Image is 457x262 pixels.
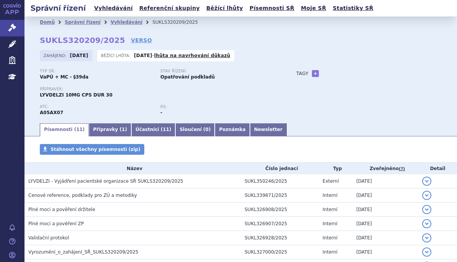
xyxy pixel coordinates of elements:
[215,123,250,136] a: Poznámka
[28,235,69,241] span: Validační protokol
[323,207,338,212] span: Interní
[353,231,418,245] td: [DATE]
[399,166,405,172] abbr: (?)
[160,105,273,109] p: RS:
[40,123,89,136] a: Písemnosti (11)
[250,123,287,136] a: Newsletter
[65,20,101,25] a: Správní řízení
[330,3,375,13] a: Statistiky SŘ
[44,52,68,59] span: Zahájeno:
[353,188,418,203] td: [DATE]
[137,3,202,13] a: Referenční skupiny
[353,245,418,259] td: [DATE]
[28,193,137,198] span: Cenové reference, podklady pro ZÚ a metodiky
[28,221,84,226] span: Plné moci a pověření ZP
[241,217,319,231] td: SUKL326907/2025
[40,87,281,92] p: Přípravek:
[24,3,92,13] h2: Správní řízení
[40,69,153,74] p: Typ SŘ:
[163,127,169,132] span: 11
[134,53,152,58] strong: [DATE]
[160,69,273,74] p: Stav řízení:
[323,235,338,241] span: Interní
[92,3,135,13] a: Vyhledávání
[51,147,140,152] span: Stáhnout všechny písemnosti (zip)
[204,3,245,13] a: Běžící lhůty
[353,203,418,217] td: [DATE]
[241,231,319,245] td: SUKL326928/2025
[122,127,125,132] span: 1
[323,221,338,226] span: Interní
[422,247,431,257] button: detail
[241,174,319,188] td: SUKL350246/2025
[323,178,339,184] span: Externí
[24,163,241,174] th: Název
[70,53,88,58] strong: [DATE]
[101,52,132,59] span: Běžící lhůta:
[154,53,230,58] a: lhůta na navrhování důkazů
[131,36,152,44] a: VERSO
[40,105,153,109] p: ATC:
[422,205,431,214] button: detail
[160,110,162,115] strong: -
[353,174,418,188] td: [DATE]
[131,123,176,136] a: Účastníci (11)
[40,92,113,98] span: LYVDELZI 10MG CPS DUR 30
[323,193,338,198] span: Interní
[418,163,457,174] th: Detail
[40,74,88,80] strong: VaPÚ + MC - §39da
[175,123,215,136] a: Sloučení (0)
[40,36,125,45] strong: SUKLS320209/2025
[28,249,138,255] span: Vyrozumění_o_zahájení_SŘ_SUKLS320209/2025
[40,110,63,115] strong: SELADELPAR
[76,127,83,132] span: 11
[323,249,338,255] span: Interní
[28,178,183,184] span: LYVDELZI - Vyjádření pacientské organizace SŘ SUKLS320209/2025
[89,123,131,136] a: Přípravky (1)
[206,127,209,132] span: 0
[152,16,208,28] li: SUKLS320209/2025
[40,20,55,25] a: Domů
[299,3,328,13] a: Moje SŘ
[319,163,353,174] th: Typ
[353,217,418,231] td: [DATE]
[241,163,319,174] th: Číslo jednací
[241,203,319,217] td: SUKL326908/2025
[422,219,431,228] button: detail
[422,191,431,200] button: detail
[241,245,319,259] td: SUKL327000/2025
[40,144,144,155] a: Stáhnout všechny písemnosti (zip)
[312,70,319,77] a: +
[160,74,215,80] strong: Opatřování podkladů
[296,69,308,78] h3: Tagy
[422,177,431,186] button: detail
[247,3,297,13] a: Písemnosti SŘ
[28,207,95,212] span: Plné moci a pověření držitele
[241,188,319,203] td: SUKL339871/2025
[111,20,142,25] a: Vyhledávání
[353,163,418,174] th: Zveřejněno
[422,233,431,242] button: detail
[134,52,230,59] p: -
